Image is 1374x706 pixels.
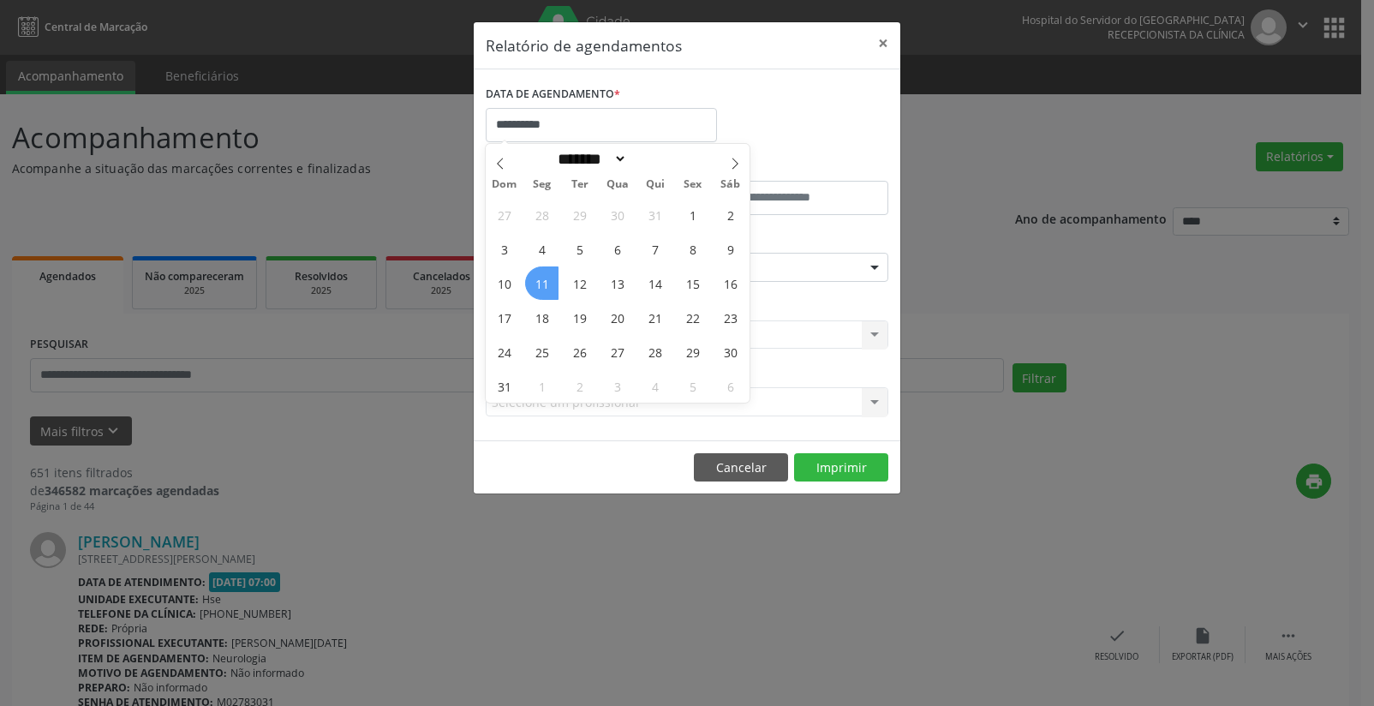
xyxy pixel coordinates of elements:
[525,369,559,403] span: Setembro 1, 2025
[638,301,672,334] span: Agosto 21, 2025
[714,301,747,334] span: Agosto 23, 2025
[638,198,672,231] span: Julho 31, 2025
[523,179,561,190] span: Seg
[638,266,672,300] span: Agosto 14, 2025
[627,150,684,168] input: Year
[712,179,750,190] span: Sáb
[638,232,672,266] span: Agosto 7, 2025
[794,453,888,482] button: Imprimir
[676,198,709,231] span: Agosto 1, 2025
[600,335,634,368] span: Agosto 27, 2025
[563,335,596,368] span: Agosto 26, 2025
[599,179,636,190] span: Qua
[676,369,709,403] span: Setembro 5, 2025
[563,301,596,334] span: Agosto 19, 2025
[525,335,559,368] span: Agosto 25, 2025
[486,34,682,57] h5: Relatório de agendamentos
[525,198,559,231] span: Julho 28, 2025
[525,301,559,334] span: Agosto 18, 2025
[676,266,709,300] span: Agosto 15, 2025
[638,369,672,403] span: Setembro 4, 2025
[600,369,634,403] span: Setembro 3, 2025
[600,198,634,231] span: Julho 30, 2025
[676,232,709,266] span: Agosto 8, 2025
[486,179,523,190] span: Dom
[563,369,596,403] span: Setembro 2, 2025
[563,266,596,300] span: Agosto 12, 2025
[600,266,634,300] span: Agosto 13, 2025
[487,369,521,403] span: Agosto 31, 2025
[600,301,634,334] span: Agosto 20, 2025
[714,266,747,300] span: Agosto 16, 2025
[563,198,596,231] span: Julho 29, 2025
[714,335,747,368] span: Agosto 30, 2025
[691,154,888,181] label: ATÉ
[600,232,634,266] span: Agosto 6, 2025
[694,453,788,482] button: Cancelar
[487,335,521,368] span: Agosto 24, 2025
[676,301,709,334] span: Agosto 22, 2025
[714,198,747,231] span: Agosto 2, 2025
[714,369,747,403] span: Setembro 6, 2025
[487,198,521,231] span: Julho 27, 2025
[638,335,672,368] span: Agosto 28, 2025
[487,232,521,266] span: Agosto 3, 2025
[674,179,712,190] span: Sex
[866,22,900,64] button: Close
[487,301,521,334] span: Agosto 17, 2025
[561,179,599,190] span: Ter
[525,232,559,266] span: Agosto 4, 2025
[487,266,521,300] span: Agosto 10, 2025
[525,266,559,300] span: Agosto 11, 2025
[563,232,596,266] span: Agosto 5, 2025
[552,150,627,168] select: Month
[486,81,620,108] label: DATA DE AGENDAMENTO
[676,335,709,368] span: Agosto 29, 2025
[636,179,674,190] span: Qui
[714,232,747,266] span: Agosto 9, 2025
